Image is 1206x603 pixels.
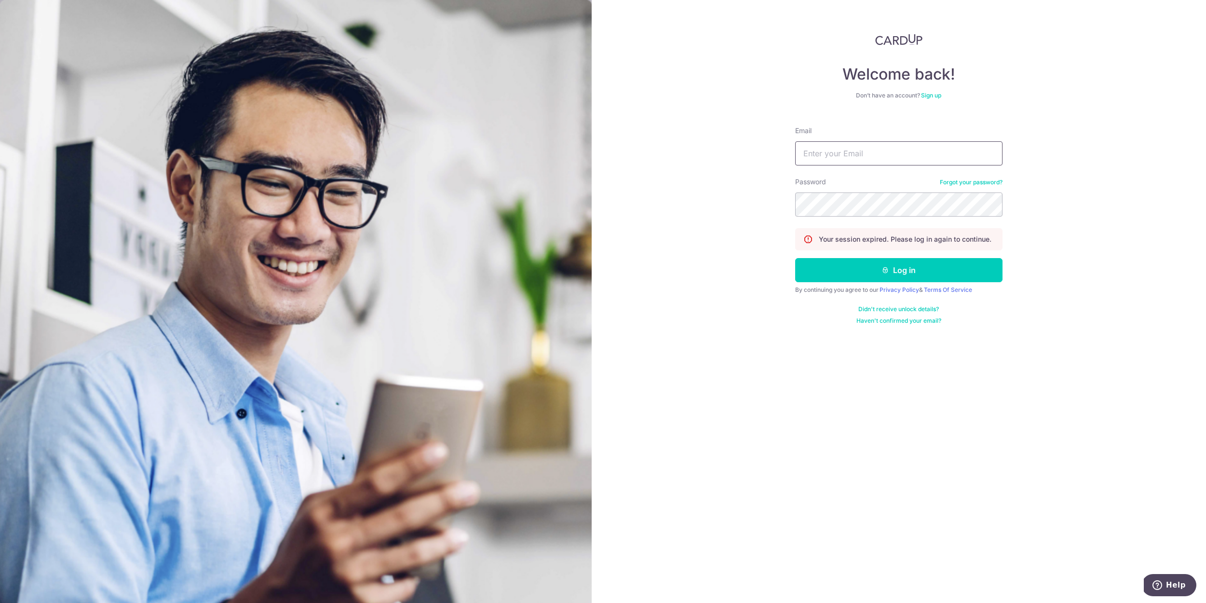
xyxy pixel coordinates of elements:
[1144,574,1196,598] iframe: Opens a widget where you can find more information
[795,126,812,136] label: Email
[795,177,826,187] label: Password
[856,317,941,325] a: Haven't confirmed your email?
[795,258,1003,282] button: Log in
[880,286,919,293] a: Privacy Policy
[921,92,941,99] a: Sign up
[875,34,922,45] img: CardUp Logo
[795,286,1003,294] div: By continuing you agree to our &
[795,141,1003,165] input: Enter your Email
[795,65,1003,84] h4: Welcome back!
[795,92,1003,99] div: Don’t have an account?
[940,178,1003,186] a: Forgot your password?
[924,286,972,293] a: Terms Of Service
[858,305,939,313] a: Didn't receive unlock details?
[819,234,991,244] p: Your session expired. Please log in again to continue.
